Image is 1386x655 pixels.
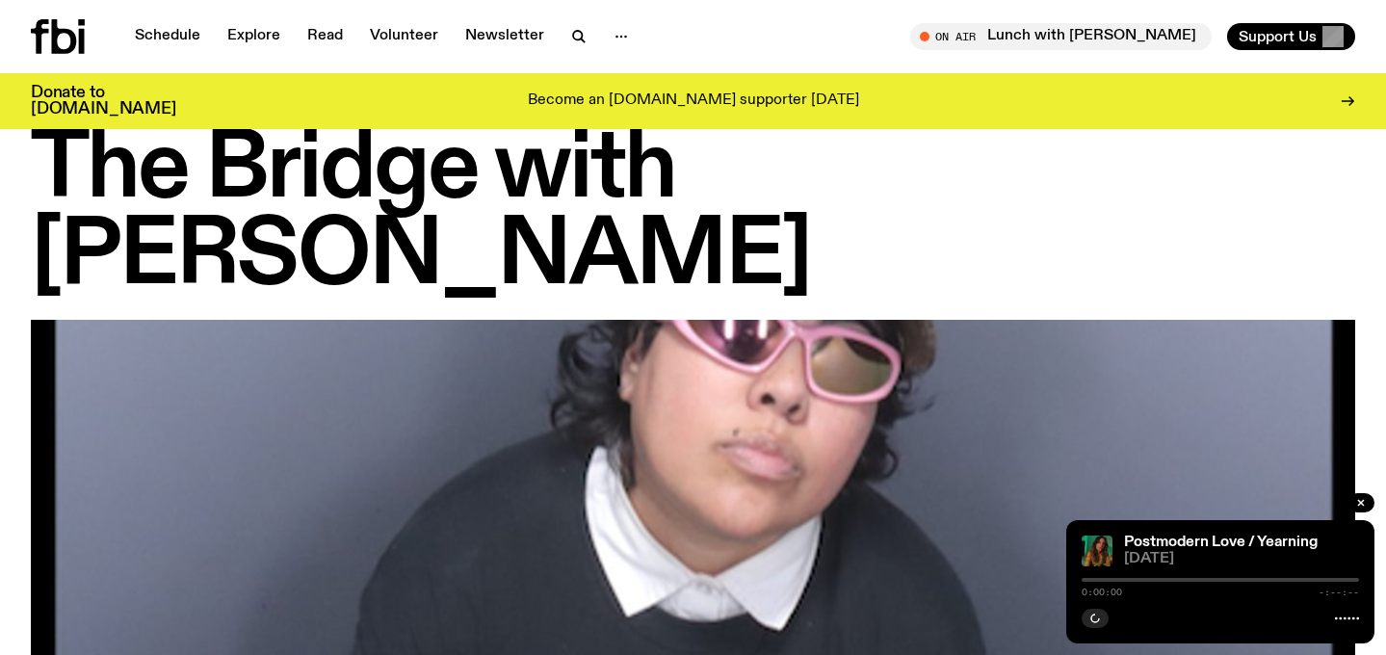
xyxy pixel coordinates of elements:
[1239,28,1317,45] span: Support Us
[1082,536,1112,566] img: Merpire / Feature Artist
[1124,552,1359,566] span: [DATE]
[910,23,1212,50] button: On AirLunch with [PERSON_NAME]
[1082,588,1122,597] span: 0:00:00
[31,85,176,118] h3: Donate to [DOMAIN_NAME]
[1227,23,1355,50] button: Support Us
[123,23,212,50] a: Schedule
[1124,535,1318,550] a: Postmodern Love / Yearning
[1319,588,1359,597] span: -:--:--
[296,23,354,50] a: Read
[528,92,859,110] p: Become an [DOMAIN_NAME] supporter [DATE]
[31,127,1355,301] h1: The Bridge with [PERSON_NAME]
[358,23,450,50] a: Volunteer
[216,23,292,50] a: Explore
[454,23,556,50] a: Newsletter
